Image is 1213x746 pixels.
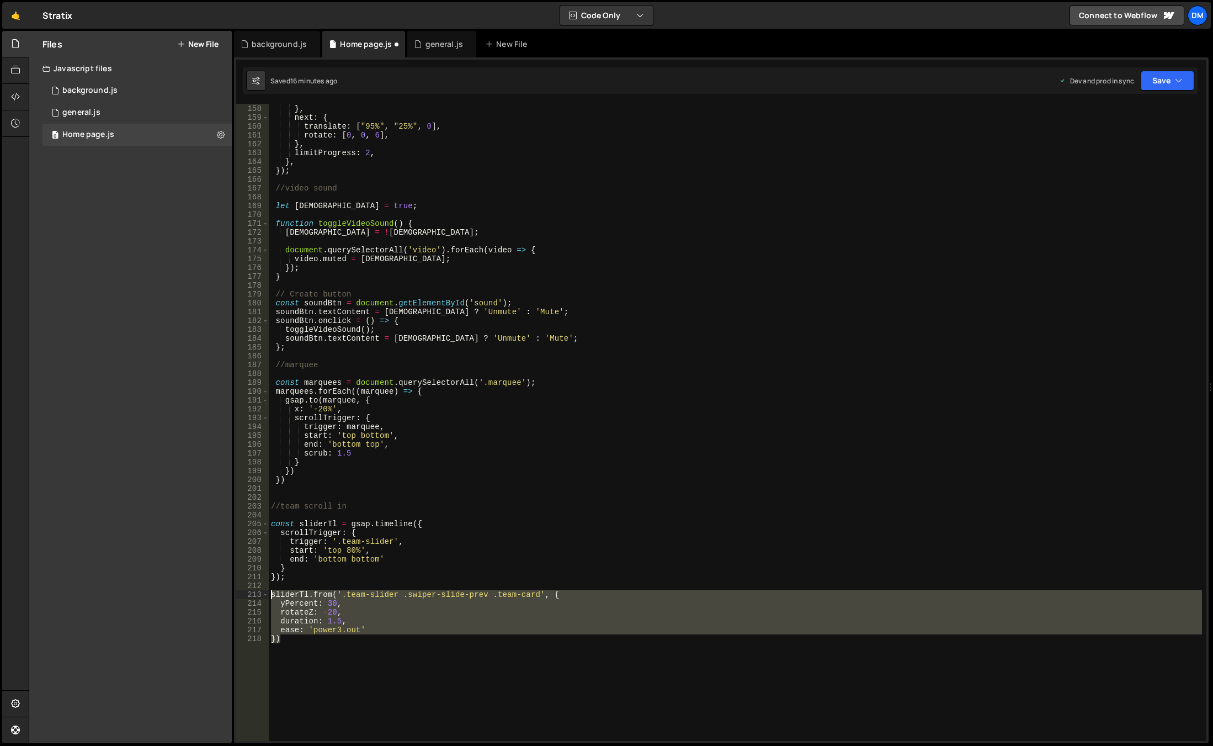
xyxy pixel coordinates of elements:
div: 187 [236,361,269,369]
button: Code Only [560,6,653,25]
div: general.js [62,108,100,118]
div: 159 [236,113,269,122]
div: 180 [236,299,269,308]
div: 171 [236,219,269,228]
div: 178 [236,281,269,290]
div: 206 [236,528,269,537]
div: 158 [236,104,269,113]
div: 195 [236,431,269,440]
div: 177 [236,272,269,281]
div: 166 [236,175,269,184]
a: Dm [1188,6,1207,25]
div: 162 [236,140,269,149]
div: 211 [236,573,269,581]
div: 173 [236,237,269,246]
div: 192 [236,405,269,414]
div: 175 [236,255,269,263]
div: 16575/45802.js [42,102,232,124]
div: 194 [236,422,269,431]
div: 207 [236,537,269,546]
div: 214 [236,599,269,608]
div: 210 [236,564,269,573]
div: 203 [236,502,269,511]
div: 198 [236,458,269,467]
div: Dev and prod in sync [1059,76,1134,86]
span: 0 [52,131,58,140]
div: New File [485,39,531,50]
div: 183 [236,325,269,334]
div: 190 [236,387,269,396]
div: background.js [62,86,118,96]
div: general.js [425,39,464,50]
div: 196 [236,440,269,449]
div: 160 [236,122,269,131]
div: 170 [236,210,269,219]
div: 185 [236,343,269,352]
div: 205 [236,520,269,528]
div: 184 [236,334,269,343]
div: 176 [236,263,269,272]
div: 174 [236,246,269,255]
div: 200 [236,475,269,484]
div: 169 [236,202,269,210]
a: 🤙 [2,2,29,29]
div: 197 [236,449,269,458]
div: 181 [236,308,269,316]
div: 164 [236,157,269,166]
div: 179 [236,290,269,299]
div: 201 [236,484,269,493]
div: 189 [236,378,269,387]
div: 186 [236,352,269,361]
div: 218 [236,634,269,643]
div: 16 minutes ago [290,76,337,86]
div: 167 [236,184,269,193]
div: 217 [236,626,269,634]
a: Connect to Webflow [1070,6,1184,25]
div: 212 [236,581,269,590]
div: 163 [236,149,269,157]
div: Javascript files [29,57,232,80]
div: 188 [236,369,269,378]
div: 191 [236,396,269,405]
div: 161 [236,131,269,140]
div: 216 [236,617,269,626]
div: 16575/45977.js [42,124,232,146]
div: 202 [236,493,269,502]
div: Stratix [42,9,72,22]
button: Save [1141,71,1194,91]
div: background.js [252,39,307,50]
h2: Files [42,38,62,50]
div: 204 [236,511,269,520]
div: 199 [236,467,269,475]
div: Home page.js [62,130,114,140]
div: 213 [236,590,269,599]
button: New File [177,40,219,49]
div: 215 [236,608,269,617]
div: 208 [236,546,269,555]
div: 172 [236,228,269,237]
div: 168 [236,193,269,202]
div: 16575/45066.js [42,80,232,102]
div: 193 [236,414,269,422]
div: Home page.js [340,39,392,50]
div: 165 [236,166,269,175]
div: 209 [236,555,269,564]
div: Saved [270,76,337,86]
div: 182 [236,316,269,325]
